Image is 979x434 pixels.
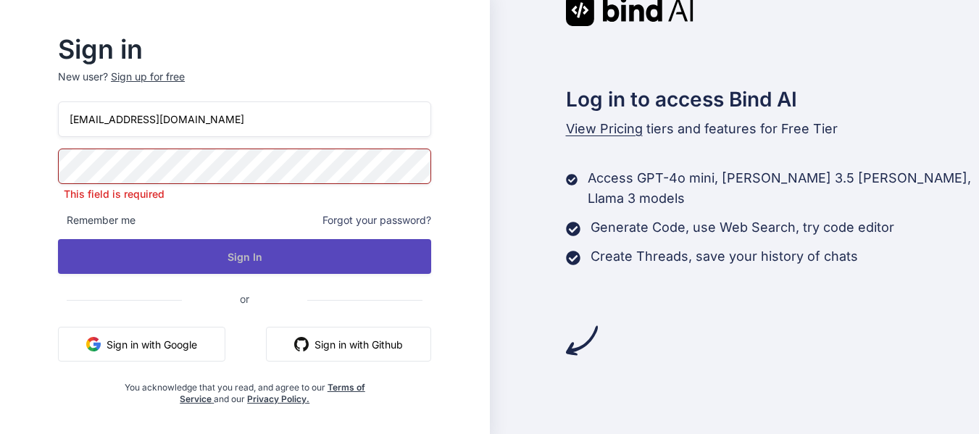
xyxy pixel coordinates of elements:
[591,217,894,238] p: Generate Code, use Web Search, try code editor
[58,213,136,228] span: Remember me
[111,70,185,84] div: Sign up for free
[294,337,309,351] img: github
[266,327,431,362] button: Sign in with Github
[566,325,598,356] img: arrow
[182,281,307,317] span: or
[591,246,858,267] p: Create Threads, save your history of chats
[58,187,431,201] p: This field is required
[58,70,431,101] p: New user?
[180,382,365,404] a: Terms of Service
[120,373,370,405] div: You acknowledge that you read, and agree to our and our
[322,213,431,228] span: Forgot your password?
[58,239,431,274] button: Sign In
[247,393,309,404] a: Privacy Policy.
[58,38,431,61] h2: Sign in
[86,337,101,351] img: google
[58,101,431,137] input: Login or Email
[58,327,225,362] button: Sign in with Google
[566,121,643,136] span: View Pricing
[588,168,979,209] p: Access GPT-4o mini, [PERSON_NAME] 3.5 [PERSON_NAME], Llama 3 models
